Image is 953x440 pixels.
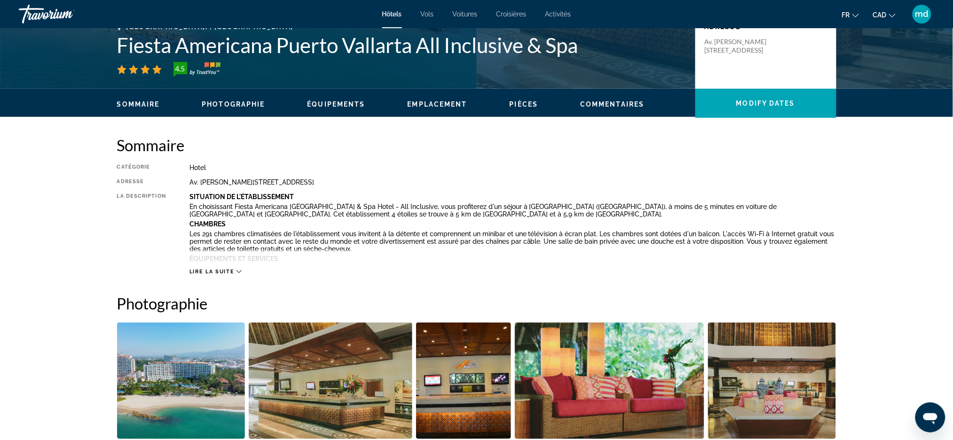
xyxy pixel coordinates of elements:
button: Photographie [202,100,265,108]
button: Open full-screen image slider [416,322,512,440]
p: Av. [PERSON_NAME][STREET_ADDRESS] [705,38,780,54]
div: La description [117,193,166,263]
h1: Fiesta Americana Puerto Vallarta All Inclusive & Spa [117,33,686,57]
button: Open full-screen image slider [515,322,704,440]
h2: Photographie [117,294,836,313]
a: Vols [421,10,434,18]
button: Sommaire [117,100,160,108]
button: Open full-screen image slider [708,322,836,440]
p: En choisissant Fiesta Americana [GEOGRAPHIC_DATA] & Spa Hotel - All Inclusive, vous profiterez d'... [189,203,836,218]
span: CAD [873,11,887,19]
span: Commentaires [580,100,644,108]
div: Hotel [189,164,836,171]
a: Croisières [496,10,527,18]
a: Travorium [19,2,113,26]
span: Équipements [307,100,365,108]
span: Emplacement [408,100,467,108]
a: Activités [545,10,571,18]
button: Lire la suite [189,268,242,275]
a: Hôtels [382,10,402,18]
button: Open full-screen image slider [117,322,245,440]
div: Av. [PERSON_NAME][STREET_ADDRESS] [189,178,836,186]
span: Pièces [510,100,538,108]
button: Équipements [307,100,365,108]
a: Voitures [453,10,478,18]
div: Adresse [117,178,166,186]
button: Modify Dates [695,89,836,118]
button: Commentaires [580,100,644,108]
span: md [915,9,929,19]
button: Change currency [873,8,896,22]
button: User Menu [910,4,934,24]
div: 4.5 [171,63,189,74]
div: Catégorie [117,164,166,171]
span: Modify Dates [736,100,795,107]
button: Change language [842,8,859,22]
img: TrustYou guest rating badge [173,62,221,77]
b: Situation De L'établissement [189,193,294,201]
h2: Sommaire [117,136,836,154]
span: Photographie [202,100,265,108]
b: Chambres [189,220,226,228]
button: Pièces [510,100,538,108]
span: Sommaire [117,100,160,108]
iframe: Bouton de lancement de la fenêtre de messagerie [915,402,945,432]
button: Open full-screen image slider [249,322,412,440]
span: Lire la suite [189,269,234,275]
p: Les 291 chambres climatisées de l'établissement vous invitent à la détente et comprennent un mini... [189,230,836,253]
button: Emplacement [408,100,467,108]
span: fr [842,11,850,19]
